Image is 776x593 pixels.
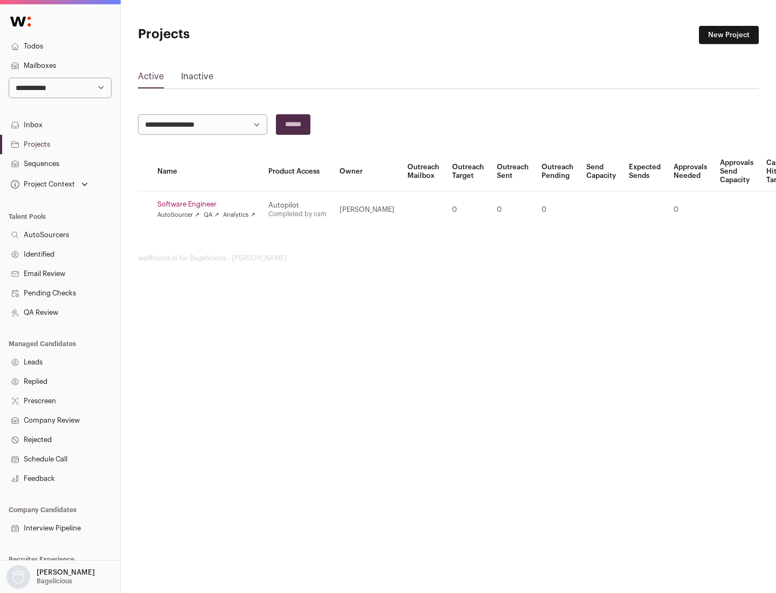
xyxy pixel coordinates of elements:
[268,201,327,210] div: Autopilot
[138,70,164,87] a: Active
[204,211,219,219] a: QA ↗
[490,152,535,191] th: Outreach Sent
[333,152,401,191] th: Owner
[535,152,580,191] th: Outreach Pending
[490,191,535,229] td: 0
[446,152,490,191] th: Outreach Target
[37,577,72,585] p: Bagelicious
[667,191,713,229] td: 0
[157,211,199,219] a: AutoSourcer ↗
[580,152,622,191] th: Send Capacity
[699,26,759,44] a: New Project
[157,200,255,209] a: Software Engineer
[223,211,255,219] a: Analytics ↗
[333,191,401,229] td: [PERSON_NAME]
[535,191,580,229] td: 0
[713,152,760,191] th: Approvals Send Capacity
[4,11,37,32] img: Wellfound
[262,152,333,191] th: Product Access
[9,180,75,189] div: Project Context
[9,177,90,192] button: Open dropdown
[37,568,95,577] p: [PERSON_NAME]
[446,191,490,229] td: 0
[138,26,345,43] h1: Projects
[401,152,446,191] th: Outreach Mailbox
[151,152,262,191] th: Name
[4,565,97,589] button: Open dropdown
[268,211,327,217] a: Completed by csm
[181,70,213,87] a: Inactive
[622,152,667,191] th: Expected Sends
[6,565,30,589] img: nopic.png
[667,152,713,191] th: Approvals Needed
[138,254,759,263] footer: wellfound:ai for Bagelicious - [PERSON_NAME]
